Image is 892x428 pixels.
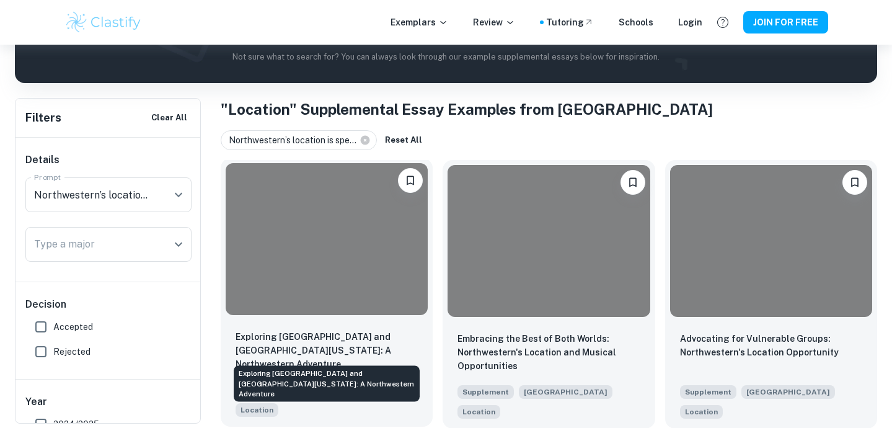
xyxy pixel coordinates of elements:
[64,10,143,35] img: Clastify logo
[462,406,495,417] span: Location
[234,366,420,402] div: Exploring [GEOGRAPHIC_DATA] and [GEOGRAPHIC_DATA][US_STATE]: A Northwestern Adventure
[473,16,515,29] p: Review
[680,385,736,399] span: Supplement
[241,404,273,416] span: Location
[25,51,867,63] p: Not sure what to search for? You can always look through our example supplemental essays below fo...
[221,130,377,150] div: Northwestern’s location is spe...
[680,332,862,359] p: Advocating for Vulnerable Groups: Northwestern's Location Opportunity
[546,16,594,29] a: Tutoring
[170,236,187,253] button: Open
[34,172,61,182] label: Prompt
[25,395,192,409] h6: Year
[619,16,653,29] a: Schools
[680,404,723,419] span: Northwestern’s location is special: on the shore of Lake Michigan, steps from downtown Evanston, ...
[25,109,61,127] h6: Filters
[25,297,192,312] h6: Decision
[53,345,91,359] span: Rejected
[620,170,645,195] button: Please log in to bookmark exemplars
[842,170,867,195] button: Please log in to bookmark exemplars
[53,320,93,334] span: Accepted
[236,402,278,417] span: Northwestern’s location is special: on the shore of Lake Michigan, steps from downtown Evanston, ...
[519,385,612,399] span: [GEOGRAPHIC_DATA]
[391,16,448,29] p: Exemplars
[685,406,718,417] span: Location
[382,131,425,149] button: Reset All
[743,11,828,33] button: JOIN FOR FREE
[236,330,418,371] p: Exploring Chicago and Lake Michigan: A Northwestern Adventure
[25,153,192,167] h6: Details
[678,16,702,29] a: Login
[712,12,733,33] button: Help and Feedback
[148,109,190,127] button: Clear All
[457,404,500,419] span: Northwestern’s location is special: on the shore of Lake Michigan, steps from downtown Evanston, ...
[170,186,187,203] button: Open
[457,332,640,373] p: Embracing the Best of Both Worlds: Northwestern's Location and Musical Opportunities
[221,98,877,120] h1: "Location" Supplemental Essay Examples from [GEOGRAPHIC_DATA]
[741,385,835,399] span: [GEOGRAPHIC_DATA]
[398,168,423,193] button: Please log in to bookmark exemplars
[457,385,514,399] span: Supplement
[229,133,362,147] span: Northwestern’s location is spe...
